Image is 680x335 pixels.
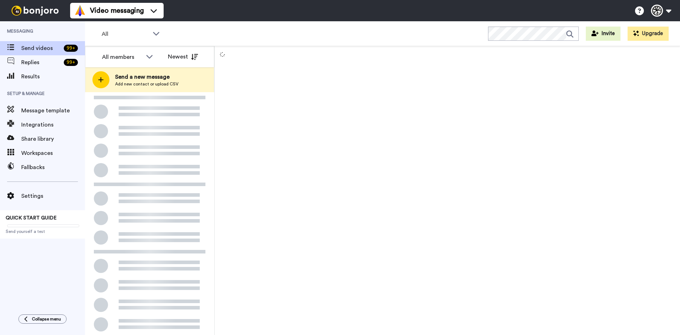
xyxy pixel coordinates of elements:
[21,149,85,157] span: Workspaces
[90,6,144,16] span: Video messaging
[21,135,85,143] span: Share library
[163,50,203,64] button: Newest
[21,58,61,67] span: Replies
[102,30,149,38] span: All
[102,53,142,61] div: All members
[32,316,61,322] span: Collapse menu
[64,45,78,52] div: 99 +
[64,59,78,66] div: 99 +
[6,216,57,220] span: QUICK START GUIDE
[21,121,85,129] span: Integrations
[21,163,85,172] span: Fallbacks
[21,192,85,200] span: Settings
[115,73,178,81] span: Send a new message
[628,27,669,41] button: Upgrade
[115,81,178,87] span: Add new contact or upload CSV
[74,5,86,16] img: vm-color.svg
[6,229,79,234] span: Send yourself a test
[21,44,61,52] span: Send videos
[586,27,620,41] button: Invite
[21,106,85,115] span: Message template
[8,6,62,16] img: bj-logo-header-white.svg
[21,72,85,81] span: Results
[18,314,67,324] button: Collapse menu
